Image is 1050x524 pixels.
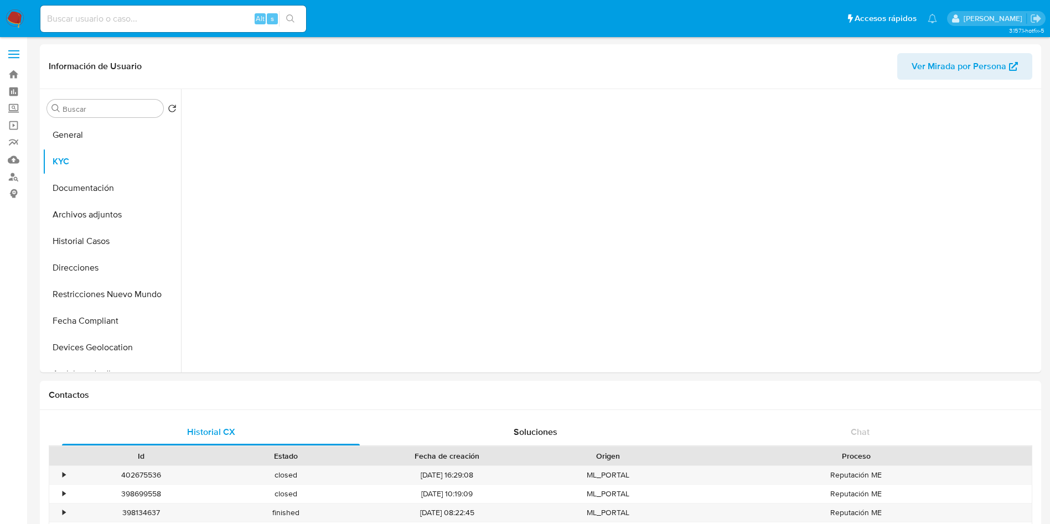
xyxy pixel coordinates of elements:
[76,450,206,461] div: Id
[63,507,65,518] div: •
[168,104,177,116] button: Volver al orden por defecto
[69,466,214,484] div: 402675536
[221,450,351,461] div: Estado
[63,489,65,499] div: •
[63,470,65,480] div: •
[271,13,274,24] span: s
[214,466,359,484] div: closed
[49,390,1032,401] h1: Contactos
[964,13,1026,24] p: mariaeugenia.sanchez@mercadolibre.com
[279,11,302,27] button: search-icon
[514,426,557,438] span: Soluciones
[359,466,536,484] div: [DATE] 16:29:08
[214,485,359,503] div: closed
[214,504,359,522] div: finished
[40,12,306,26] input: Buscar usuario o caso...
[43,255,181,281] button: Direcciones
[855,13,917,24] span: Accesos rápidos
[43,201,181,228] button: Archivos adjuntos
[69,485,214,503] div: 398699558
[536,485,681,503] div: ML_PORTAL
[359,485,536,503] div: [DATE] 10:19:09
[681,466,1032,484] div: Reputación ME
[366,450,528,461] div: Fecha de creación
[928,14,937,23] a: Notificaciones
[43,361,181,387] button: Anticipos de dinero
[681,485,1032,503] div: Reputación ME
[187,426,235,438] span: Historial CX
[912,53,1006,80] span: Ver Mirada por Persona
[69,504,214,522] div: 398134637
[359,504,536,522] div: [DATE] 08:22:45
[63,104,159,114] input: Buscar
[43,175,181,201] button: Documentación
[681,504,1032,522] div: Reputación ME
[544,450,673,461] div: Origen
[43,228,181,255] button: Historial Casos
[43,148,181,175] button: KYC
[536,466,681,484] div: ML_PORTAL
[43,281,181,308] button: Restricciones Nuevo Mundo
[256,13,265,24] span: Alt
[49,61,142,72] h1: Información de Usuario
[1030,13,1042,24] a: Salir
[43,122,181,148] button: General
[536,504,681,522] div: ML_PORTAL
[43,334,181,361] button: Devices Geolocation
[51,104,60,113] button: Buscar
[851,426,870,438] span: Chat
[897,53,1032,80] button: Ver Mirada por Persona
[689,450,1024,461] div: Proceso
[43,308,181,334] button: Fecha Compliant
